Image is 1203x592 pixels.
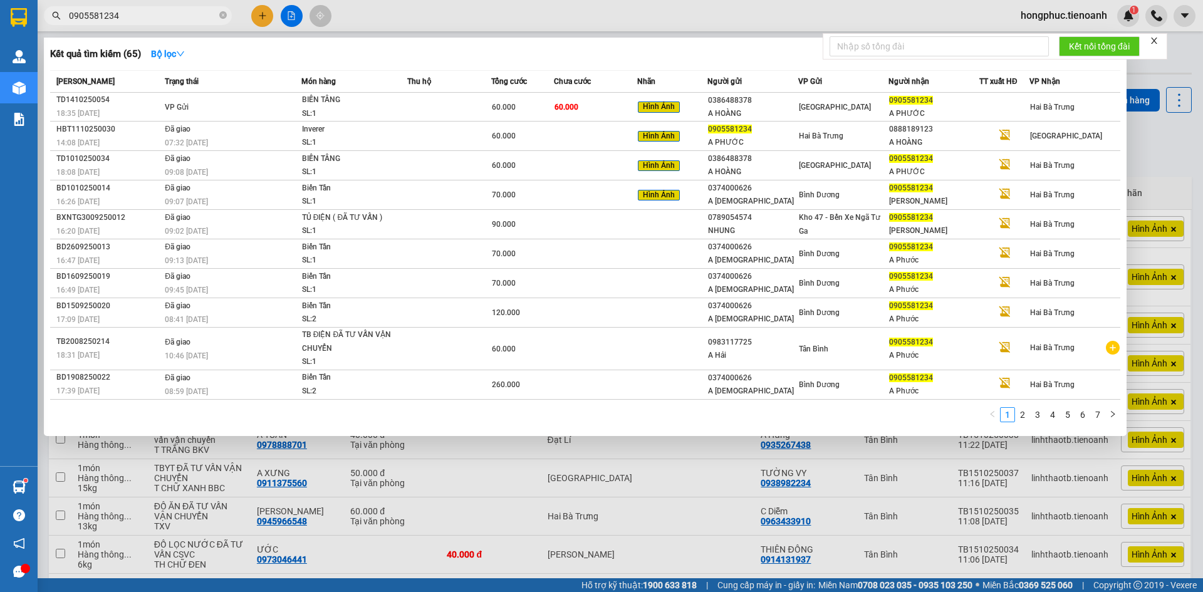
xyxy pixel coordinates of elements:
[1030,132,1102,140] span: [GEOGRAPHIC_DATA]
[492,103,516,112] span: 60.000
[302,385,396,398] div: SL: 2
[491,77,527,86] span: Tổng cước
[1060,407,1075,422] li: 5
[141,44,195,64] button: Bộ lọcdown
[24,479,28,482] sup: 1
[799,279,840,288] span: Bình Dương
[708,165,798,179] div: A HOÀNG
[708,336,798,349] div: 0983117725
[13,537,25,549] span: notification
[799,345,828,353] span: Tân Bình
[1069,39,1130,53] span: Kết nối tổng đài
[889,242,933,251] span: 0905581234
[708,152,798,165] div: 0386488378
[979,77,1018,86] span: TT xuất HĐ
[1030,407,1045,422] li: 3
[889,385,979,398] div: A Phước
[1150,36,1159,45] span: close
[1061,408,1075,422] a: 5
[708,136,798,149] div: A PHƯỚC
[56,123,161,136] div: HBT1110250030
[708,283,798,296] div: A [DEMOGRAPHIC_DATA]
[798,77,822,86] span: VP Gửi
[302,165,396,179] div: SL: 1
[56,387,100,395] span: 17:39 [DATE]
[302,107,396,121] div: SL: 1
[1030,190,1075,199] span: Hai Bà Trưng
[302,371,396,385] div: Biến Tần
[13,509,25,521] span: question-circle
[799,132,843,140] span: Hai Bà Trưng
[165,272,190,281] span: Đã giao
[56,168,100,177] span: 18:08 [DATE]
[13,480,26,494] img: warehouse-icon
[1059,36,1140,56] button: Kết nối tổng đài
[56,286,100,294] span: 16:49 [DATE]
[56,241,161,254] div: BD2609250013
[165,315,208,324] span: 08:41 [DATE]
[56,315,100,324] span: 17:09 [DATE]
[492,279,516,288] span: 70.000
[708,94,798,107] div: 0386488378
[638,131,680,142] span: Hình Ảnh
[302,313,396,326] div: SL: 2
[1030,279,1075,288] span: Hai Bà Trưng
[985,407,1000,422] button: left
[1016,408,1029,422] a: 2
[56,270,161,283] div: BD1609250019
[1031,408,1044,422] a: 3
[799,213,880,236] span: Kho 47 - Bến Xe Ngã Tư Ga
[889,213,933,222] span: 0905581234
[889,154,933,163] span: 0905581234
[707,77,742,86] span: Người gửi
[492,380,520,389] span: 260.000
[56,182,161,195] div: BD1010250014
[50,48,141,61] h3: Kết quả tìm kiếm ( 65 )
[708,254,798,267] div: A [DEMOGRAPHIC_DATA]
[1030,308,1075,317] span: Hai Bà Trưng
[638,190,680,201] span: Hình Ảnh
[165,125,190,133] span: Đã giao
[889,224,979,237] div: [PERSON_NAME]
[889,349,979,362] div: A Phước
[1090,407,1105,422] li: 7
[638,160,680,172] span: Hình Ảnh
[708,270,798,283] div: 0374000626
[889,283,979,296] div: A Phước
[889,136,979,149] div: A HOÀNG
[302,355,396,369] div: SL: 1
[708,211,798,224] div: 0789054574
[301,77,336,86] span: Món hàng
[56,109,100,118] span: 18:35 [DATE]
[889,165,979,179] div: A PHƯỚC
[889,313,979,326] div: A Phước
[302,299,396,313] div: Biến Tần
[708,385,798,398] div: A [DEMOGRAPHIC_DATA]
[492,345,516,353] span: 60.000
[219,10,227,22] span: close-circle
[889,107,979,120] div: A PHƯỚC
[56,197,100,206] span: 16:26 [DATE]
[708,107,798,120] div: A HOÀNG
[708,313,798,326] div: A [DEMOGRAPHIC_DATA]
[165,138,208,147] span: 07:32 [DATE]
[151,49,185,59] strong: Bộ lọc
[56,227,100,236] span: 16:20 [DATE]
[889,254,979,267] div: A Phước
[69,9,217,23] input: Tìm tên, số ĐT hoặc mã đơn
[56,211,161,224] div: BXNTG3009250012
[1030,249,1075,258] span: Hai Bà Trưng
[1000,407,1015,422] li: 1
[176,49,185,58] span: down
[165,197,208,206] span: 09:07 [DATE]
[638,101,680,113] span: Hình Ảnh
[799,249,840,258] span: Bình Dương
[889,373,933,382] span: 0905581234
[1106,341,1120,355] span: plus-circle
[989,410,996,418] span: left
[13,81,26,95] img: warehouse-icon
[13,566,25,578] span: message
[302,211,396,225] div: TỦ ĐIỆN ( ĐÃ TƯ VẤN )
[708,349,798,362] div: A Hải
[889,195,979,208] div: [PERSON_NAME]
